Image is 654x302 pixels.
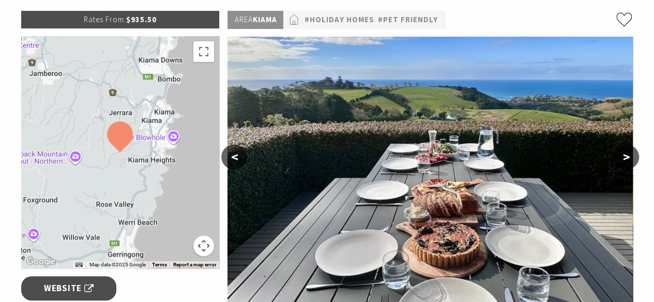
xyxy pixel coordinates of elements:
[227,11,283,29] p: Kiama
[24,255,58,268] a: Click to see this area on Google Maps
[21,11,220,28] p: $935.50
[75,261,83,268] button: Keyboard shortcuts
[21,276,117,300] a: Website
[193,41,214,62] button: Toggle fullscreen view
[234,14,252,24] span: Area
[44,281,94,295] span: Website
[304,13,374,26] a: #Holiday Homes
[193,235,214,256] button: Map camera controls
[89,262,145,267] span: Map data ©2025 Google
[24,255,58,268] img: Google
[613,145,639,169] button: >
[84,14,126,24] span: Rates From:
[173,262,216,268] a: Report a map error
[151,262,166,268] a: Terms
[221,145,247,169] button: <
[377,13,437,26] a: #Pet Friendly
